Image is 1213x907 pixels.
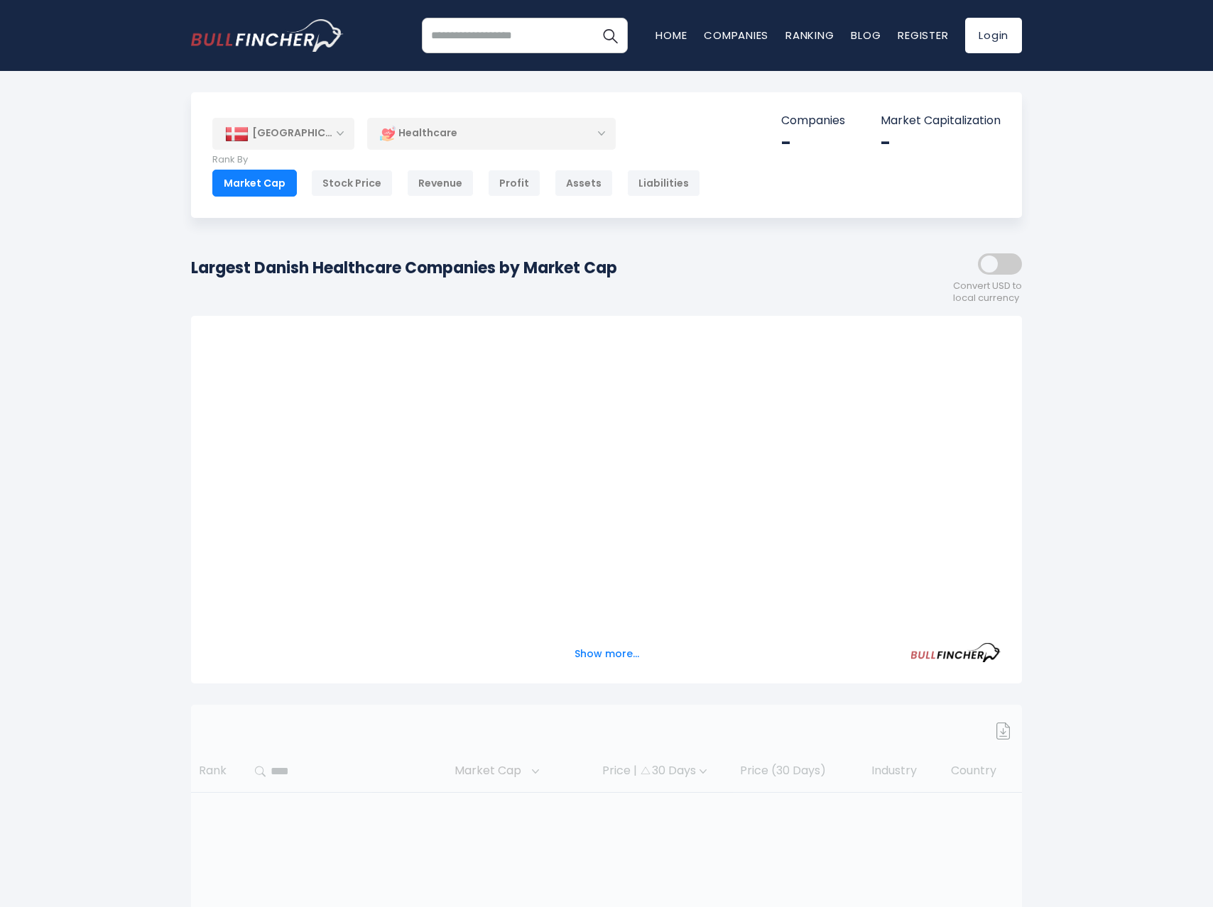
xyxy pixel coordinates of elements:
[898,28,948,43] a: Register
[212,118,354,149] div: [GEOGRAPHIC_DATA]
[656,28,687,43] a: Home
[212,154,700,166] p: Rank By
[191,19,344,52] img: bullfincher logo
[566,642,648,666] button: Show more...
[555,170,613,197] div: Assets
[881,114,1001,128] p: Market Capitalization
[191,256,617,280] h1: Largest Danish Healthcare Companies by Market Cap
[881,132,1001,154] div: -
[592,18,628,53] button: Search
[953,280,1022,304] span: Convert USD to local currency
[781,132,845,154] div: -
[785,28,834,43] a: Ranking
[851,28,881,43] a: Blog
[311,170,393,197] div: Stock Price
[407,170,474,197] div: Revenue
[367,117,616,150] div: Healthcare
[704,28,768,43] a: Companies
[212,170,297,197] div: Market Cap
[488,170,540,197] div: Profit
[191,19,344,52] a: Go to homepage
[965,18,1022,53] a: Login
[627,170,700,197] div: Liabilities
[781,114,845,128] p: Companies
